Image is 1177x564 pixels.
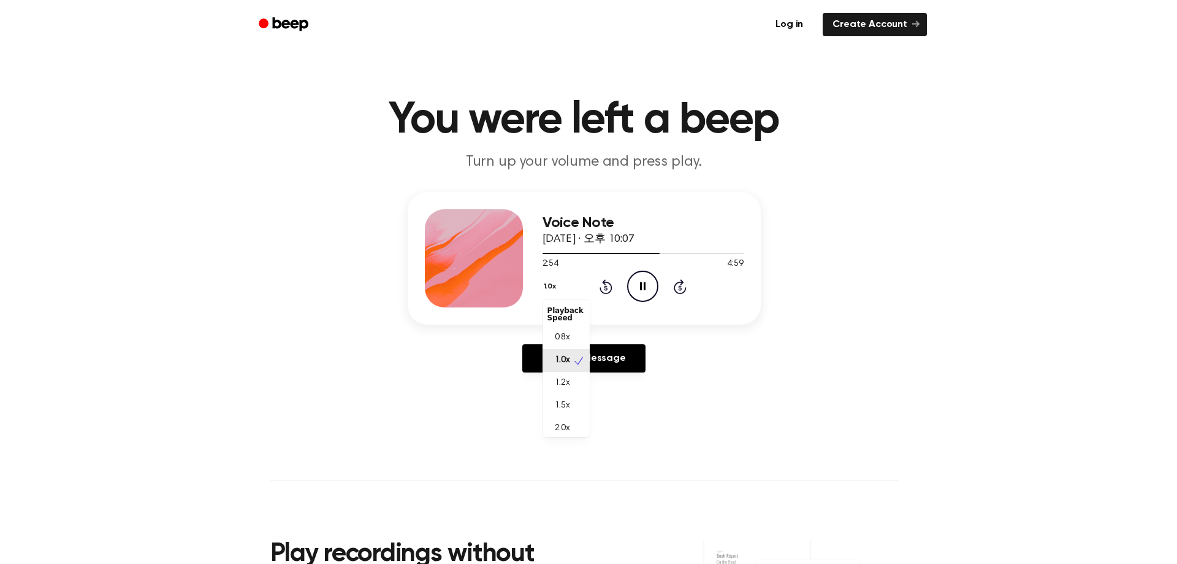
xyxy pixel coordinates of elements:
span: 1.2x [555,377,570,390]
div: Playback Speed [543,302,590,326]
span: 2.0x [555,422,570,435]
span: 0.8x [555,331,570,344]
button: 1.0x [543,276,561,297]
div: 1.0x [543,299,590,437]
span: 1.0x [555,354,570,367]
span: 1.5x [555,400,570,412]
